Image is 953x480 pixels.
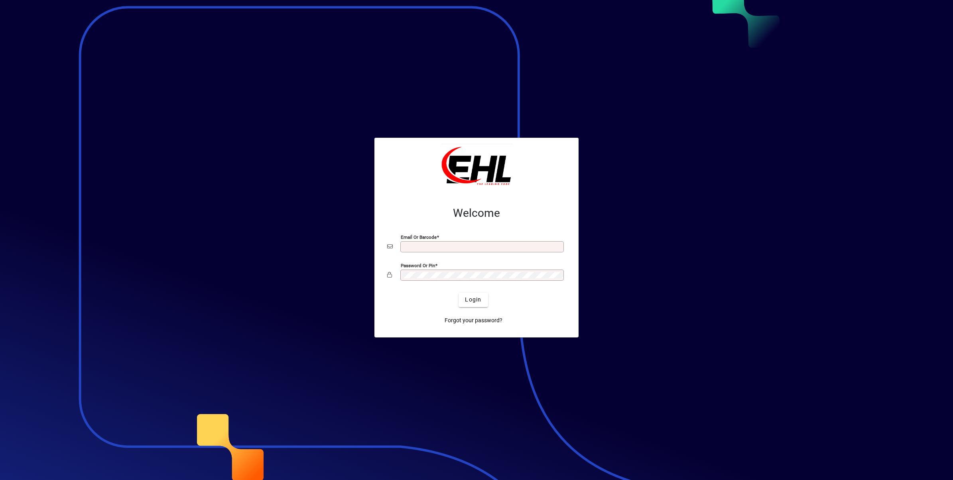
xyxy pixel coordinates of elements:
[387,206,566,220] h2: Welcome
[441,313,506,328] a: Forgot your password?
[401,234,437,240] mat-label: Email or Barcode
[465,296,481,304] span: Login
[459,293,488,307] button: Login
[445,316,502,325] span: Forgot your password?
[401,262,435,268] mat-label: Password or Pin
